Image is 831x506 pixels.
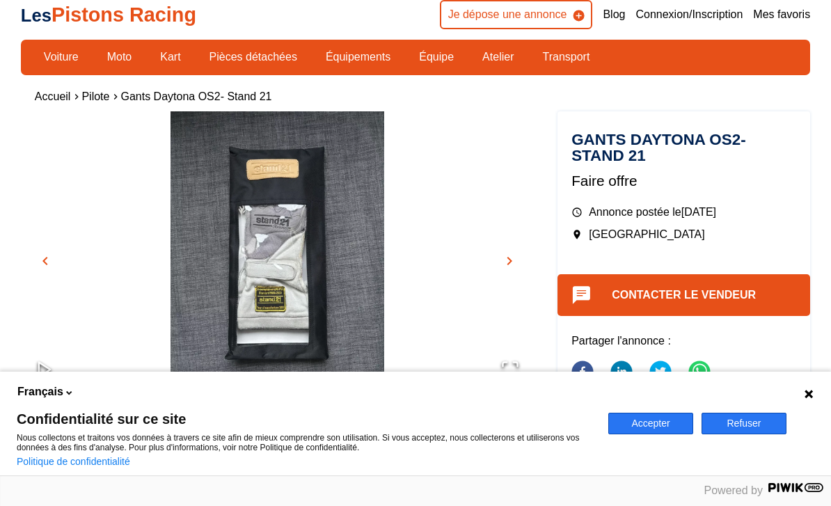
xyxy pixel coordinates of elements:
p: Partager l'annonce : [571,333,796,349]
span: chevron_left [37,253,54,269]
a: Kart [151,45,189,69]
a: Gants Daytona OS2- Stand 21 [120,90,271,102]
button: twitter [649,352,672,394]
button: Refuser [702,413,786,434]
span: Confidentialité sur ce site [17,412,592,426]
span: Powered by [704,484,763,496]
a: Politique de confidentialité [17,456,130,467]
button: Open Fullscreen [486,346,534,396]
button: linkedin [610,352,633,394]
button: Accepter [608,413,693,434]
button: facebook [571,352,594,394]
span: chevron_right [501,253,518,269]
span: Français [17,384,63,400]
button: chevron_right [499,251,520,271]
button: Play or Pause Slideshow [21,346,68,396]
p: Nous collectons et traitons vos données à travers ce site afin de mieux comprendre son utilisatio... [17,433,592,452]
a: Accueil [35,90,71,102]
p: Annonce postée le [DATE] [571,205,796,220]
a: Moto [98,45,141,69]
a: Atelier [473,45,523,69]
button: whatsapp [688,352,711,394]
a: LesPistons Racing [21,3,196,26]
a: Voiture [35,45,88,69]
a: Transport [533,45,599,69]
a: Connexion/Inscription [635,7,743,22]
button: chevron_left [35,251,56,271]
img: image [21,111,534,397]
a: Blog [603,7,625,22]
a: Pièces détachées [200,45,306,69]
button: Contacter le vendeur [557,274,810,316]
p: Faire offre [571,171,796,191]
div: Go to Slide 1 [21,111,534,397]
p: [GEOGRAPHIC_DATA] [571,227,796,242]
a: Équipe [410,45,463,69]
a: Équipements [317,45,399,69]
a: Mes favoris [753,7,810,22]
a: Contacter le vendeur [612,289,756,301]
h1: Gants Daytona OS2- Stand 21 [571,132,796,164]
span: Les [21,6,52,25]
a: Pilote [81,90,109,102]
